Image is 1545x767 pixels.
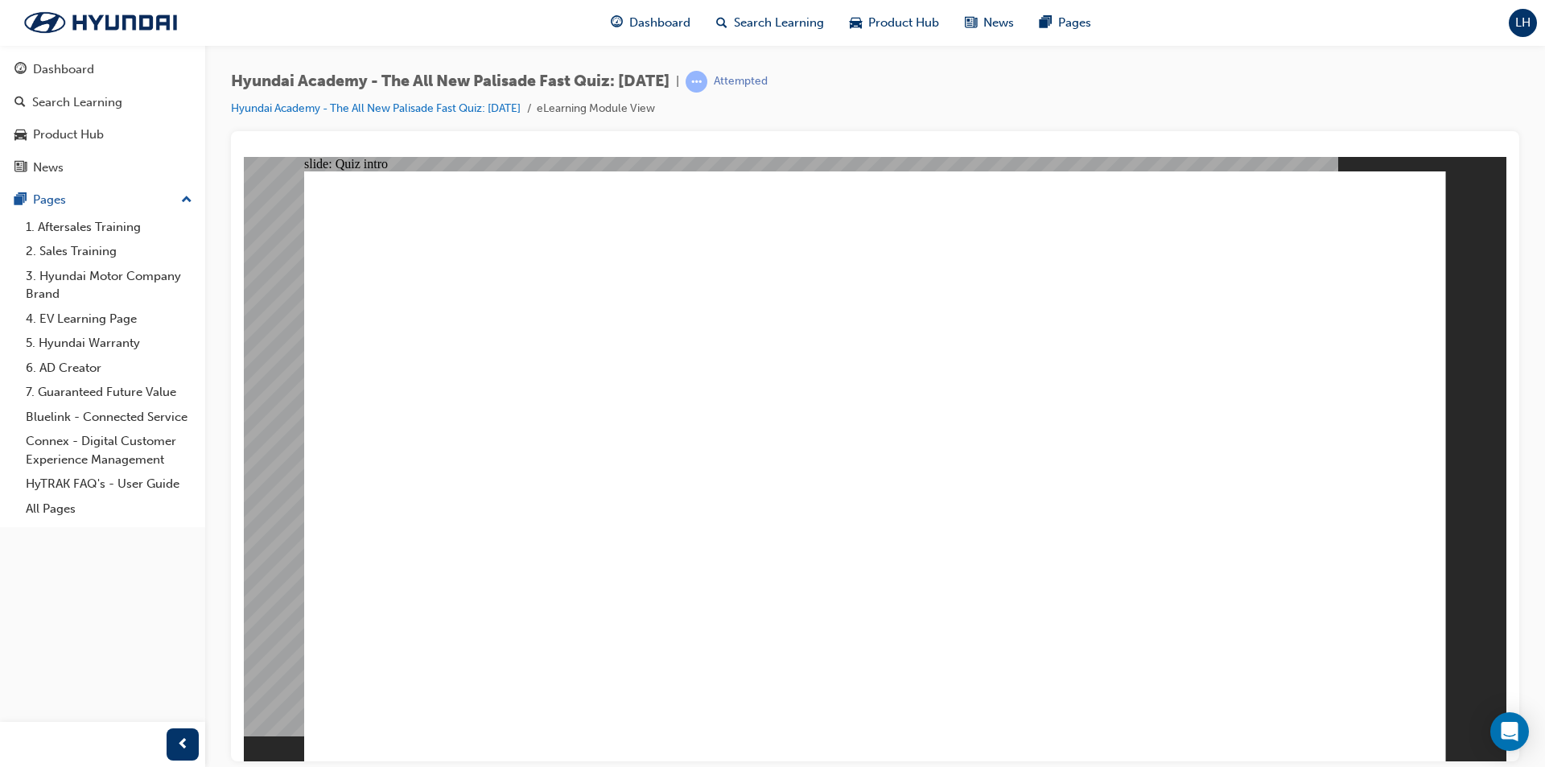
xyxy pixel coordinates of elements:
[14,96,26,110] span: search-icon
[33,60,94,79] div: Dashboard
[965,13,977,33] span: news-icon
[952,6,1027,39] a: news-iconNews
[686,71,707,93] span: learningRecordVerb_ATTEMPT-icon
[8,6,193,39] img: Trak
[868,14,939,32] span: Product Hub
[181,190,192,211] span: up-icon
[703,6,837,39] a: search-iconSearch Learning
[19,429,199,472] a: Connex - Digital Customer Experience Management
[19,497,199,522] a: All Pages
[1027,6,1104,39] a: pages-iconPages
[19,380,199,405] a: 7. Guaranteed Future Value
[32,93,122,112] div: Search Learning
[177,735,189,755] span: prev-icon
[33,159,64,177] div: News
[6,52,199,185] button: DashboardSearch LearningProduct HubNews
[537,100,655,118] li: eLearning Module View
[716,13,727,33] span: search-icon
[19,472,199,497] a: HyTRAK FAQ's - User Guide
[14,193,27,208] span: pages-icon
[1515,14,1531,32] span: LH
[1058,14,1091,32] span: Pages
[14,128,27,142] span: car-icon
[734,14,824,32] span: Search Learning
[714,74,768,89] div: Attempted
[676,72,679,91] span: |
[14,161,27,175] span: news-icon
[14,63,27,77] span: guage-icon
[231,101,521,115] a: Hyundai Academy - The All New Palisade Fast Quiz: [DATE]
[983,14,1014,32] span: News
[6,153,199,183] a: News
[19,264,199,307] a: 3. Hyundai Motor Company Brand
[19,307,199,332] a: 4. EV Learning Page
[19,331,199,356] a: 5. Hyundai Warranty
[33,191,66,209] div: Pages
[611,13,623,33] span: guage-icon
[850,13,862,33] span: car-icon
[231,72,669,91] span: Hyundai Academy - The All New Palisade Fast Quiz: [DATE]
[19,405,199,430] a: Bluelink - Connected Service
[6,120,199,150] a: Product Hub
[6,185,199,215] button: Pages
[837,6,952,39] a: car-iconProduct Hub
[33,126,104,144] div: Product Hub
[1040,13,1052,33] span: pages-icon
[598,6,703,39] a: guage-iconDashboard
[19,239,199,264] a: 2. Sales Training
[1490,712,1529,751] div: Open Intercom Messenger
[6,88,199,118] a: Search Learning
[6,55,199,85] a: Dashboard
[19,215,199,240] a: 1. Aftersales Training
[629,14,690,32] span: Dashboard
[19,356,199,381] a: 6. AD Creator
[1509,9,1537,37] button: LH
